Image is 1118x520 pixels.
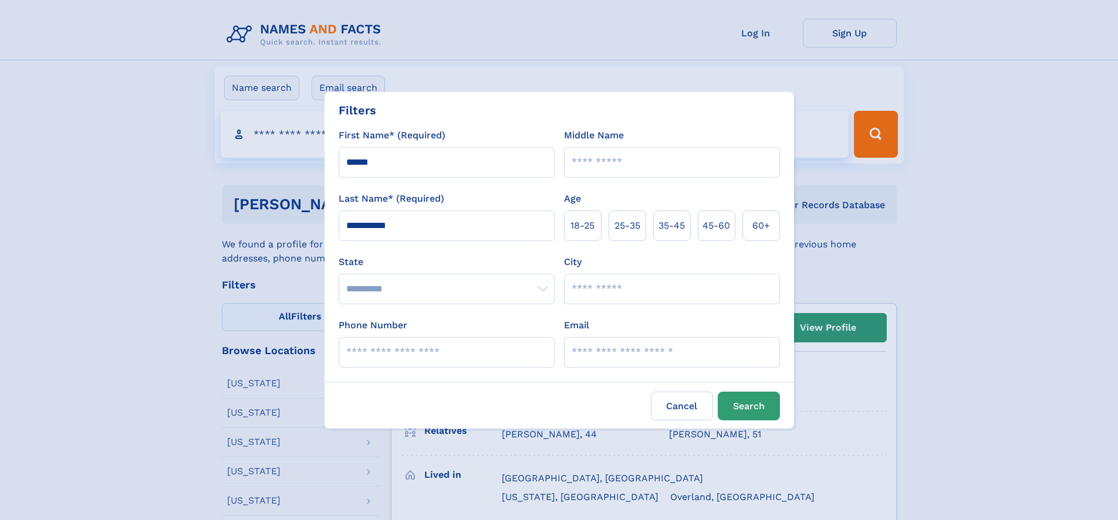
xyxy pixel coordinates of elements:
[564,192,581,206] label: Age
[564,318,589,332] label: Email
[339,128,445,142] label: First Name* (Required)
[718,392,780,420] button: Search
[651,392,713,420] label: Cancel
[570,219,595,233] span: 18‑25
[339,318,407,332] label: Phone Number
[339,101,376,119] div: Filters
[339,192,444,206] label: Last Name* (Required)
[752,219,770,233] span: 60+
[658,219,685,233] span: 35‑45
[339,255,555,269] label: State
[614,219,640,233] span: 25‑35
[702,219,730,233] span: 45‑60
[564,255,582,269] label: City
[564,128,624,142] label: Middle Name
